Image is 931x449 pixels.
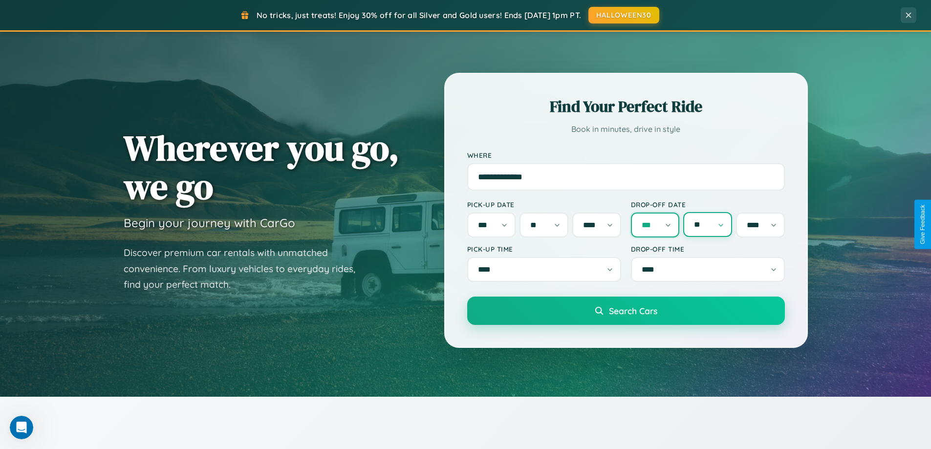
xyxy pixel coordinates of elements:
p: Discover premium car rentals with unmatched convenience. From luxury vehicles to everyday rides, ... [124,245,368,293]
label: Pick-up Time [467,245,621,253]
label: Drop-off Time [631,245,785,253]
span: Search Cars [609,305,657,316]
label: Pick-up Date [467,200,621,209]
label: Drop-off Date [631,200,785,209]
h3: Begin your journey with CarGo [124,215,295,230]
h1: Wherever you go, we go [124,128,399,206]
iframe: Intercom live chat [10,416,33,439]
p: Book in minutes, drive in style [467,122,785,136]
button: HALLOWEEN30 [588,7,659,23]
label: Where [467,151,785,159]
div: Give Feedback [919,205,926,244]
button: Search Cars [467,297,785,325]
h2: Find Your Perfect Ride [467,96,785,117]
span: No tricks, just treats! Enjoy 30% off for all Silver and Gold users! Ends [DATE] 1pm PT. [257,10,581,20]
